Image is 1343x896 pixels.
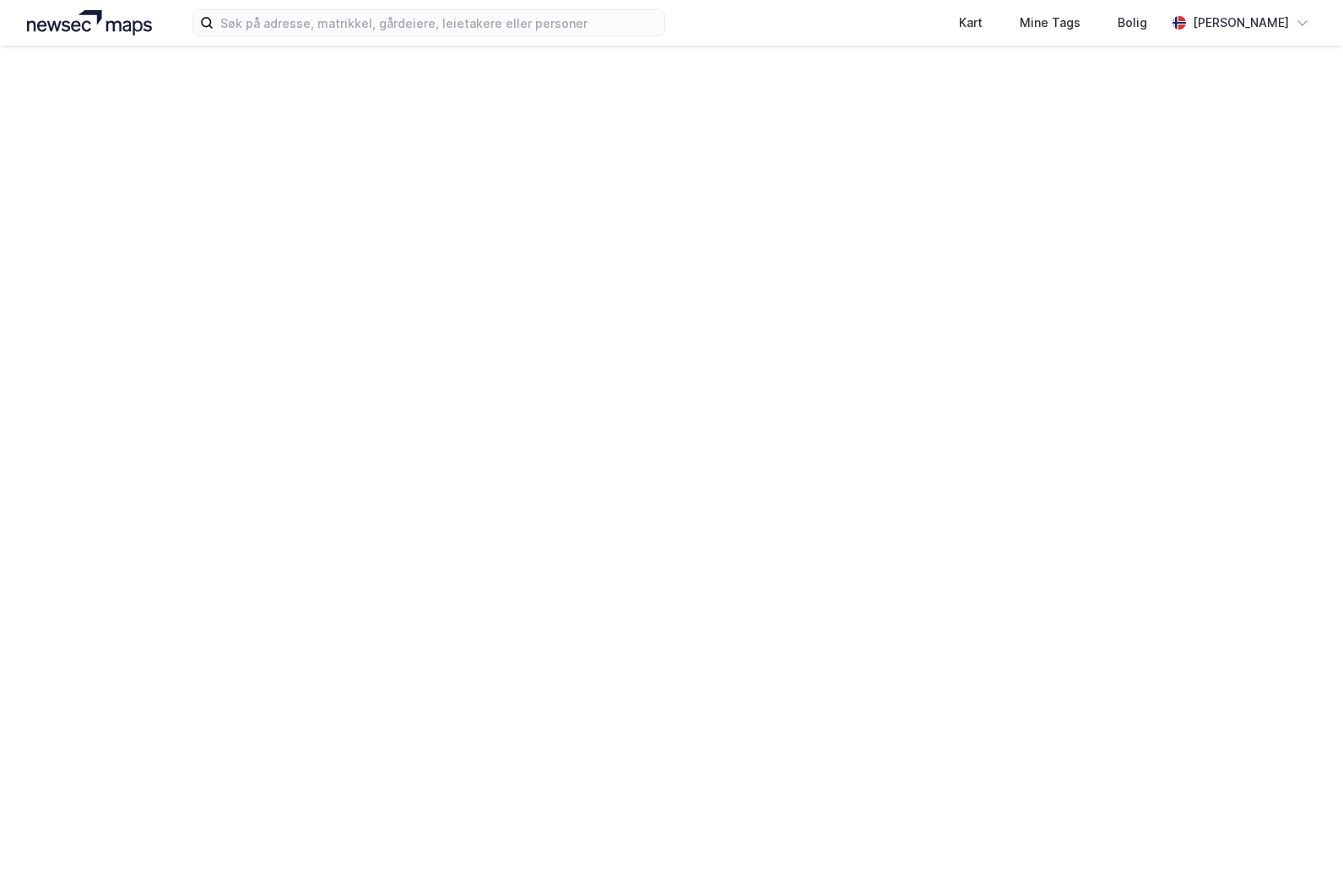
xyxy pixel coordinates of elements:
[959,13,983,33] div: Kart
[1259,815,1343,896] iframe: Chat Widget
[27,10,152,35] img: logo.a4113a55bc3d86da70a041830d287a7e.svg
[1020,13,1080,33] div: Mine Tags
[1193,13,1289,33] div: [PERSON_NAME]
[1118,13,1147,33] div: Bolig
[1259,815,1343,896] div: Kontrollprogram for chat
[214,10,664,35] input: Søk på adresse, matrikkel, gårdeiere, leietakere eller personer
